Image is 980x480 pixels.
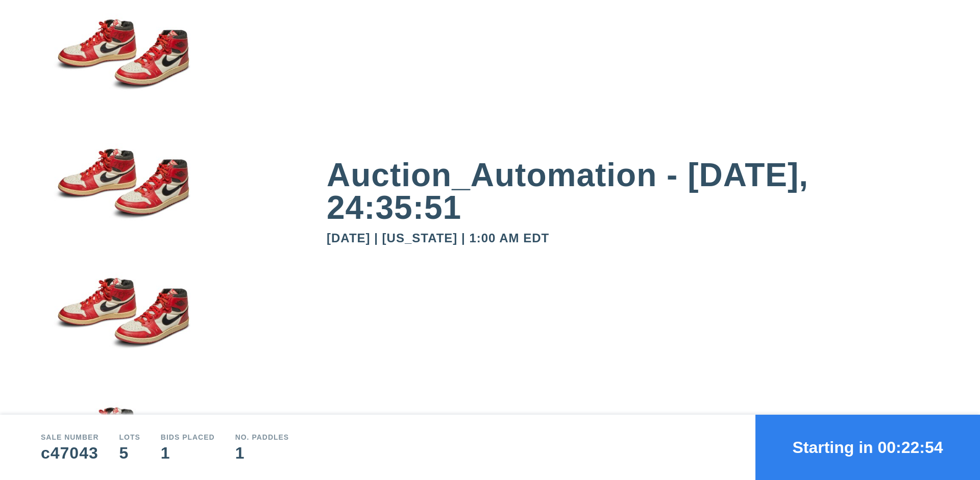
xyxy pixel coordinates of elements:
div: c47043 [41,445,99,461]
div: Sale number [41,434,99,441]
div: Auction_Automation - [DATE], 24:35:51 [327,159,939,224]
div: 5 [119,445,140,461]
img: small [41,1,204,130]
div: No. Paddles [235,434,289,441]
div: 1 [161,445,215,461]
div: Lots [119,434,140,441]
div: 1 [235,445,289,461]
img: small [41,130,204,259]
div: [DATE] | [US_STATE] | 1:00 AM EDT [327,232,939,244]
div: Bids Placed [161,434,215,441]
button: Starting in 00:22:54 [755,415,980,480]
img: small [41,259,204,389]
